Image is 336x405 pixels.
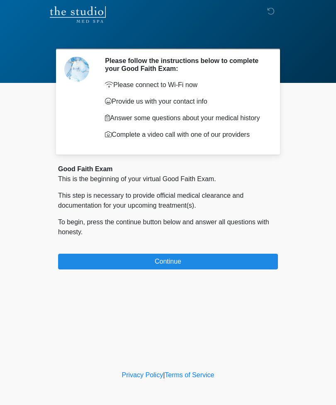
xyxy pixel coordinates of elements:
[122,371,163,378] a: Privacy Policy
[58,191,278,211] p: This step is necessary to provide official medical clearance and documentation for your upcoming ...
[64,57,89,82] img: Agent Avatar
[105,113,265,123] p: Answer some questions about your medical history
[105,80,265,90] p: Please connect to Wi-Fi now
[105,97,265,107] p: Provide us with your contact info
[58,254,278,269] button: Continue
[58,174,278,184] p: This is the beginning of your virtual Good Faith Exam.
[165,371,214,378] a: Terms of Service
[50,6,106,23] img: The Studio Med Spa Logo
[105,130,265,140] p: Complete a video call with one of our providers
[58,217,278,237] p: To begin, press the continue button below and answer all questions with honesty.
[163,371,165,378] a: |
[58,164,278,174] div: Good Faith Exam
[52,30,284,45] h1: ‎ ‎
[105,57,265,73] h2: Please follow the instructions below to complete your Good Faith Exam:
